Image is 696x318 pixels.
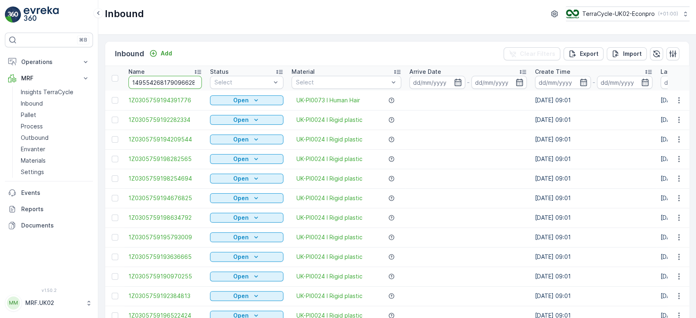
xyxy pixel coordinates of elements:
p: TerraCycle-UK02-Econpro [582,10,655,18]
p: Open [233,272,249,280]
a: Insights TerraCycle [18,86,93,98]
a: UK-PI0024 I Rigid plastic [296,214,362,222]
div: Toggle Row Selected [112,156,118,162]
a: Pallet [18,109,93,121]
p: Open [233,116,249,124]
p: Events [21,189,90,197]
div: Toggle Row Selected [112,273,118,280]
a: 1Z0305759192282334 [128,116,202,124]
p: Settings [21,168,44,176]
a: 1Z0305759195793009 [128,233,202,241]
p: Open [233,214,249,222]
button: Open [210,272,283,281]
button: Add [146,49,175,58]
p: MRF [21,74,77,82]
p: Open [233,174,249,183]
td: [DATE] 09:01 [531,91,656,110]
a: UK-PI0024 I Rigid plastic [296,174,362,183]
a: 1Z0305759190970255 [128,272,202,280]
p: Process [21,122,43,130]
td: [DATE] 09:01 [531,227,656,247]
td: [DATE] 09:01 [531,149,656,169]
td: [DATE] 09:01 [531,169,656,188]
p: Envanter [21,145,45,153]
a: 1Z0305759193636665 [128,253,202,261]
p: Select [296,78,389,86]
a: 1Z0305759194676825 [128,194,202,202]
td: [DATE] 09:01 [531,110,656,130]
p: Create Time [535,68,570,76]
a: Documents [5,217,93,234]
span: UK-PI0024 I Rigid plastic [296,233,362,241]
a: Events [5,185,93,201]
p: Inbound [105,7,144,20]
div: Toggle Row Selected [112,214,118,221]
a: UK-PI0024 I Rigid plastic [296,155,362,163]
input: dd/mm/yyyy [409,76,465,89]
p: Name [128,68,145,76]
p: Open [233,253,249,261]
img: terracycle_logo_wKaHoWT.png [566,9,579,18]
p: Materials [21,157,46,165]
p: ⌘B [79,37,87,43]
span: v 1.50.2 [5,288,93,293]
a: Outbound [18,132,93,144]
a: UK-PI0024 I Rigid plastic [296,135,362,144]
p: Open [233,233,249,241]
div: Toggle Row Selected [112,254,118,260]
div: Toggle Row Selected [112,136,118,143]
p: ( +01:00 ) [658,11,678,17]
button: Open [210,213,283,223]
button: Clear Filters [504,47,560,60]
a: 1Z0305759198254694 [128,174,202,183]
a: UK-PI0024 I Rigid plastic [296,292,362,300]
button: Open [210,232,283,242]
a: UK-PI0024 I Rigid plastic [296,116,362,124]
button: Open [210,174,283,183]
p: Export [580,50,599,58]
div: Toggle Row Selected [112,234,118,241]
a: Reports [5,201,93,217]
p: Open [233,96,249,104]
a: 1Z0305759194391776 [128,96,202,104]
button: Open [210,193,283,203]
input: Search [128,76,202,89]
p: Inbound [115,48,144,60]
input: dd/mm/yyyy [471,76,527,89]
td: [DATE] 09:01 [531,286,656,306]
a: UK-PI0073 I Human Hair [296,96,360,104]
a: Process [18,121,93,132]
button: MRF [5,70,93,86]
p: Import [623,50,642,58]
a: 1Z0305759198634792 [128,214,202,222]
div: MM [7,296,20,309]
a: UK-PI0024 I Rigid plastic [296,194,362,202]
span: 1Z0305759198282565 [128,155,202,163]
input: dd/mm/yyyy [535,76,591,89]
td: [DATE] 09:01 [531,267,656,286]
a: UK-PI0024 I Rigid plastic [296,272,362,280]
div: Toggle Row Selected [112,175,118,182]
button: Operations [5,54,93,70]
img: logo [5,7,21,23]
p: Status [210,68,229,76]
p: Open [233,194,249,202]
div: Toggle Row Selected [112,97,118,104]
span: 1Z0305759194209544 [128,135,202,144]
p: - [467,77,470,87]
a: Inbound [18,98,93,109]
button: TerraCycle-UK02-Econpro(+01:00) [566,7,689,21]
p: Inbound [21,99,43,108]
